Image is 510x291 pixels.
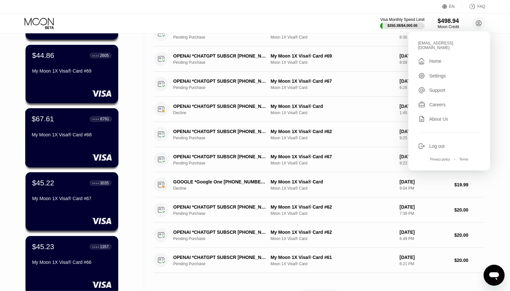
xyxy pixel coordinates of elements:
[400,60,449,65] div: 8:08 AM
[400,85,449,90] div: 6:26 AM
[173,262,274,266] div: Pending Purchase
[400,35,449,40] div: 8:36 AM
[400,179,449,184] div: [DATE]
[430,158,450,161] div: Privacy policy
[173,111,274,115] div: Decline
[429,102,446,107] div: Careers
[173,211,274,216] div: Pending Purchase
[32,115,54,123] div: $67.61
[271,255,394,260] div: My Moon 1X Visa® Card #61
[173,236,274,241] div: Pending Purchase
[271,129,394,134] div: My Moon 1X Visa® Card #62
[271,186,394,191] div: Moon 1X Visa® Card
[460,158,468,161] div: Terms
[429,88,445,93] div: Support
[400,161,449,165] div: 9:22 PM
[387,24,418,27] div: $350.38 / $4,000.00
[400,236,449,241] div: 6:49 PM
[32,196,112,201] div: My Moon 1X Visa® Card #67
[463,3,485,10] div: FAQ
[154,223,485,248] div: OPENAI *CHATGPT SUBSCR [PHONE_NUMBER] USPending PurchaseMy Moon 1X Visa® Card #62Moon 1X Visa® Ca...
[418,101,481,108] div: Careers
[271,35,394,40] div: Moon 1X Visa® Card
[429,116,448,122] div: About Us
[400,230,449,235] div: [DATE]
[271,111,394,115] div: Moon 1X Visa® Card
[32,68,112,74] div: My Moon 1X Visa® Card #69
[380,17,425,29] div: Visa Monthly Spend Limit$350.38/$4,000.00
[271,236,394,241] div: Moon 1X Visa® Card
[429,59,442,64] div: Home
[400,186,449,191] div: 9:04 PM
[173,161,274,165] div: Pending Purchase
[100,53,109,58] div: 2605
[32,243,54,251] div: $45.23
[32,51,54,60] div: $44.86
[32,260,112,265] div: My Moon 1X Visa® Card #66
[455,182,486,187] div: $19.99
[173,53,267,59] div: OPENAI *CHATGPT SUBSCR [PHONE_NUMBER] IE
[418,143,481,150] div: Log out
[271,60,394,65] div: Moon 1X Visa® Card
[271,78,394,84] div: My Moon 1X Visa® Card #67
[93,118,99,120] div: ● ● ● ●
[154,72,485,97] div: OPENAI *CHATGPT SUBSCR [PHONE_NUMBER] IEPending PurchaseMy Moon 1X Visa® Card #67Moon 1X Visa® Ca...
[400,154,449,159] div: [DATE]
[173,60,274,65] div: Pending Purchase
[484,265,505,286] iframe: Кнопка запуска окна обмена сообщениями
[271,204,394,210] div: My Moon 1X Visa® Card #62
[400,136,449,140] div: 9:25 PM
[271,104,394,109] div: My Moon 1X Visa® Card
[400,78,449,84] div: [DATE]
[271,161,394,165] div: Moon 1X Visa® Card
[173,129,267,134] div: OPENAI *CHATGPT SUBSCR [PHONE_NUMBER] US
[100,181,109,185] div: 3035
[32,132,112,137] div: My Moon 1X Visa® Card #68
[400,211,449,216] div: 7:39 PM
[438,18,459,25] div: $498.94
[154,147,485,172] div: OPENAI *CHATGPT SUBSCR [PHONE_NUMBER] IEPending PurchaseMy Moon 1X Visa® Card #67Moon 1X Visa® Ca...
[438,25,459,29] div: Moon Credit
[271,53,394,59] div: My Moon 1X Visa® Card #69
[455,207,486,213] div: $20.00
[26,172,118,231] div: $45.22● ● ● ●3035My Moon 1X Visa® Card #67
[418,87,481,94] div: Support
[26,45,118,103] div: $44.86● ● ● ●2605My Moon 1X Visa® Card #69
[478,4,485,9] div: FAQ
[173,85,274,90] div: Pending Purchase
[154,97,485,122] div: OPENAI *CHATGPT SUBSCR [PHONE_NUMBER] USDeclineMy Moon 1X Visa® CardMoon 1X Visa® Card[DATE]1:45 ...
[173,179,267,184] div: GOOGLE *Google One [PHONE_NUMBER] US
[443,3,463,10] div: EN
[418,115,481,123] div: About Us
[154,46,485,72] div: OPENAI *CHATGPT SUBSCR [PHONE_NUMBER] IEPending PurchaseMy Moon 1X Visa® Card #69Moon 1X Visa® Ca...
[429,73,446,78] div: Settings
[271,230,394,235] div: My Moon 1X Visa® Card #62
[400,204,449,210] div: [DATE]
[455,232,486,238] div: $20.00
[154,21,485,46] div: OPENAI *CHATGPT SUBSCR [PHONE_NUMBER] IEPending PurchaseMy Moon 1X Visa® Card #66Moon 1X Visa® Ca...
[418,57,425,65] div: 
[173,230,267,235] div: OPENAI *CHATGPT SUBSCR [PHONE_NUMBER] US
[100,245,109,249] div: 1357
[26,109,118,167] div: $67.61● ● ● ●6791My Moon 1X Visa® Card #68
[418,72,481,79] div: Settings
[92,182,99,184] div: ● ● ● ●
[418,41,481,50] div: [EMAIL_ADDRESS][DOMAIN_NAME]
[380,17,425,22] div: Visa Monthly Spend Limit
[400,53,449,59] div: [DATE]
[271,179,394,184] div: My Moon 1X Visa® Card
[429,144,445,149] div: Log out
[92,246,99,248] div: ● ● ● ●
[173,136,274,140] div: Pending Purchase
[173,154,267,159] div: OPENAI *CHATGPT SUBSCR [PHONE_NUMBER] IE
[173,35,274,40] div: Pending Purchase
[449,4,455,9] div: EN
[173,104,267,109] div: OPENAI *CHATGPT SUBSCR [PHONE_NUMBER] US
[100,117,109,121] div: 6791
[173,78,267,84] div: OPENAI *CHATGPT SUBSCR [PHONE_NUMBER] IE
[400,255,449,260] div: [DATE]
[400,262,449,266] div: 6:21 PM
[455,258,486,263] div: $20.00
